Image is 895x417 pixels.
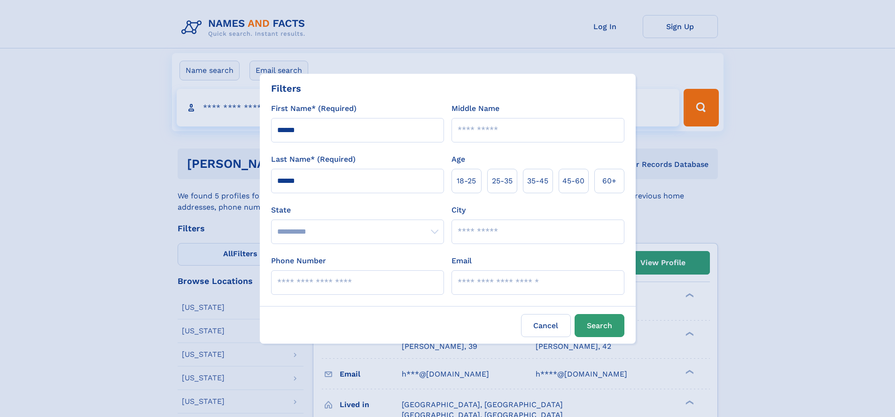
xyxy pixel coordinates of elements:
[271,154,356,165] label: Last Name* (Required)
[492,175,513,187] span: 25‑35
[602,175,616,187] span: 60+
[562,175,584,187] span: 45‑60
[451,255,472,267] label: Email
[451,103,499,114] label: Middle Name
[527,175,548,187] span: 35‑45
[575,314,624,337] button: Search
[521,314,571,337] label: Cancel
[457,175,476,187] span: 18‑25
[271,103,357,114] label: First Name* (Required)
[451,205,466,216] label: City
[271,81,301,95] div: Filters
[451,154,465,165] label: Age
[271,255,326,267] label: Phone Number
[271,205,444,216] label: State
